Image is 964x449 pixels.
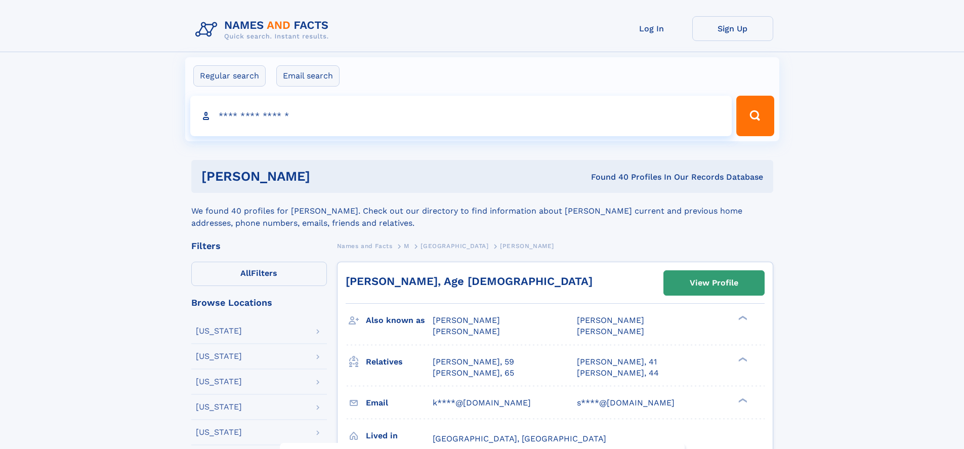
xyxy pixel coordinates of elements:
[736,96,774,136] button: Search Button
[404,239,409,252] a: M
[433,368,514,379] a: [PERSON_NAME], 65
[500,242,554,250] span: [PERSON_NAME]
[240,268,251,278] span: All
[664,271,764,295] a: View Profile
[366,394,433,412] h3: Email
[421,239,488,252] a: [GEOGRAPHIC_DATA]
[577,315,644,325] span: [PERSON_NAME]
[366,427,433,444] h3: Lived in
[337,239,393,252] a: Names and Facts
[577,326,644,336] span: [PERSON_NAME]
[404,242,409,250] span: M
[193,65,266,87] label: Regular search
[692,16,773,41] a: Sign Up
[736,315,748,321] div: ❯
[191,193,773,229] div: We found 40 profiles for [PERSON_NAME]. Check out our directory to find information about [PERSON...
[611,16,692,41] a: Log In
[577,356,657,368] a: [PERSON_NAME], 41
[450,172,763,183] div: Found 40 Profiles In Our Records Database
[736,356,748,362] div: ❯
[366,312,433,329] h3: Also known as
[191,262,327,286] label: Filters
[196,428,242,436] div: [US_STATE]
[577,368,659,379] a: [PERSON_NAME], 44
[196,352,242,360] div: [US_STATE]
[346,275,593,288] a: [PERSON_NAME], Age [DEMOGRAPHIC_DATA]
[433,356,514,368] a: [PERSON_NAME], 59
[196,403,242,411] div: [US_STATE]
[196,378,242,386] div: [US_STATE]
[191,16,337,44] img: Logo Names and Facts
[276,65,340,87] label: Email search
[196,327,242,335] div: [US_STATE]
[433,315,500,325] span: [PERSON_NAME]
[690,271,738,295] div: View Profile
[191,241,327,251] div: Filters
[366,353,433,371] h3: Relatives
[433,434,606,443] span: [GEOGRAPHIC_DATA], [GEOGRAPHIC_DATA]
[190,96,732,136] input: search input
[421,242,488,250] span: [GEOGRAPHIC_DATA]
[736,397,748,403] div: ❯
[433,326,500,336] span: [PERSON_NAME]
[191,298,327,307] div: Browse Locations
[201,170,451,183] h1: [PERSON_NAME]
